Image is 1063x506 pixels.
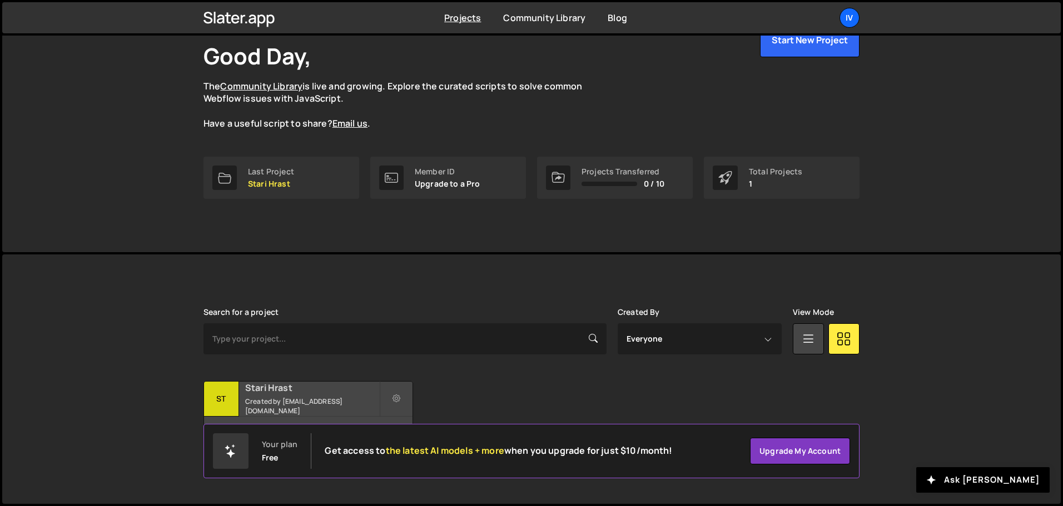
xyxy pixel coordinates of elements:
h2: Get access to when you upgrade for just $10/month! [325,445,672,456]
div: Your plan [262,440,297,449]
small: Created by [EMAIL_ADDRESS][DOMAIN_NAME] [245,397,379,415]
a: Email us [332,117,367,129]
a: Community Library [503,12,585,24]
a: Projects [444,12,481,24]
input: Type your project... [203,323,607,354]
a: Upgrade my account [750,438,850,464]
div: Free [262,453,279,462]
label: Search for a project [203,308,279,317]
a: Last Project Stari Hrast [203,157,359,199]
p: 1 [749,179,802,188]
button: Ask [PERSON_NAME] [916,467,1050,493]
h2: Stari Hrast [245,382,379,394]
a: Blog [608,12,627,24]
p: The is live and growing. Explore the curated scripts to solve common Webflow issues with JavaScri... [203,80,604,130]
a: Community Library [220,80,302,92]
label: View Mode [793,308,834,317]
a: Iv [840,8,860,28]
button: Start New Project [760,23,860,57]
label: Created By [618,308,660,317]
a: St Stari Hrast Created by [EMAIL_ADDRESS][DOMAIN_NAME] 6 pages, last updated by [DATE] [203,381,413,450]
p: Stari Hrast [248,179,294,188]
div: St [204,382,239,417]
div: Member ID [415,167,480,176]
div: Last Project [248,167,294,176]
div: 6 pages, last updated by [DATE] [204,417,413,450]
div: Total Projects [749,167,802,176]
span: 0 / 10 [644,179,664,188]
span: the latest AI models + more [386,444,504,457]
h1: Good Day, [203,41,311,71]
p: Upgrade to a Pro [415,179,480,188]
div: Projects Transferred [582,167,664,176]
